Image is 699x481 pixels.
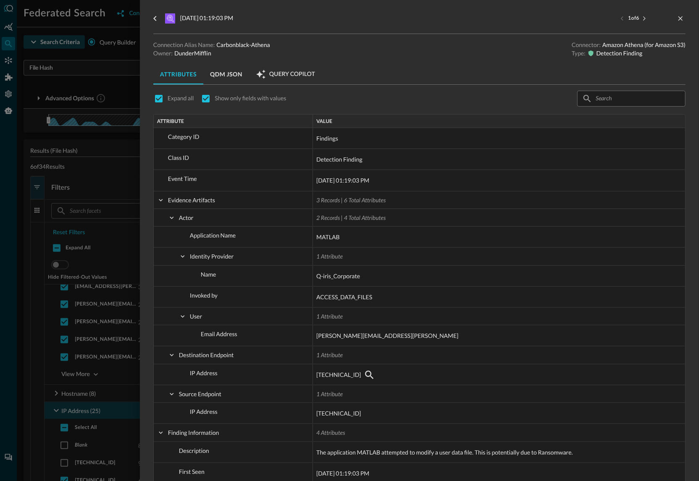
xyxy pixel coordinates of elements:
button: next result [640,14,649,23]
span: Detection Finding [316,154,363,165]
span: MATLAB [316,232,340,242]
span: Finding Information [168,429,219,436]
span: Q-iris_Corporate [316,271,360,281]
span: 4 Attributes [316,429,345,436]
span: [DATE] 01:19:03 PM [316,468,369,478]
p: Type: [572,49,586,58]
button: Attributes [153,64,203,84]
span: ACCESS_DATA_FILES [316,292,372,302]
span: 1 Attribute [316,313,343,320]
p: Connector: [572,41,601,49]
span: User [190,313,202,320]
span: Application Name [190,232,236,239]
span: Value [316,118,332,124]
span: 1 Attribute [316,390,343,397]
span: Destination Endpoint [179,351,234,358]
span: Source Endpoint [179,390,221,397]
svg: Amazon Athena (for Amazon S3) [165,13,175,24]
button: close-drawer [675,13,686,24]
span: First Seen [179,468,205,475]
span: Name [201,271,216,278]
p: Carbonblack-Athena [216,41,270,49]
p: Detection Finding [597,49,643,58]
span: Class ID [168,154,189,161]
span: Attribute [157,118,184,124]
p: Show only fields with values [215,94,286,102]
span: 2 Records | 4 Total Attributes [316,214,386,221]
input: Search [596,91,666,106]
span: Invoked by [190,292,218,299]
span: Evidence Artifacts [168,196,215,204]
span: IP Address [190,408,218,415]
button: QDM JSON [203,64,249,84]
span: The application MATLAB attempted to modify a user data file. This is potentially due to Ransomware. [316,447,573,457]
p: DunderMifflin [174,49,211,58]
span: Description [179,447,209,454]
span: [PERSON_NAME][EMAIL_ADDRESS][PERSON_NAME] [316,331,458,341]
span: Category ID [168,133,200,140]
span: 3 Records | 6 Total Attributes [316,196,386,204]
span: Email Address [201,330,237,337]
span: 1 Attribute [316,253,343,260]
button: go back [148,12,162,25]
p: Connection Alias Name: [153,41,215,49]
span: Findings [316,133,338,144]
span: Event Time [168,175,197,182]
span: Query Copilot [269,71,315,78]
p: [DATE] 01:19:03 PM [180,13,233,24]
span: 1 Attribute [316,351,343,358]
span: IP Address [190,369,218,376]
span: Identity Provider [190,253,234,260]
span: [DATE] 01:19:03 PM [316,175,369,186]
p: Amazon Athena (for Amazon S3) [602,41,686,49]
span: Actor [179,214,194,221]
span: 1 of 6 [628,15,639,22]
span: [TECHNICAL_ID] [316,370,361,380]
span: [TECHNICAL_ID] [316,408,361,418]
p: Expand all [168,94,194,102]
p: Owner: [153,49,173,58]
